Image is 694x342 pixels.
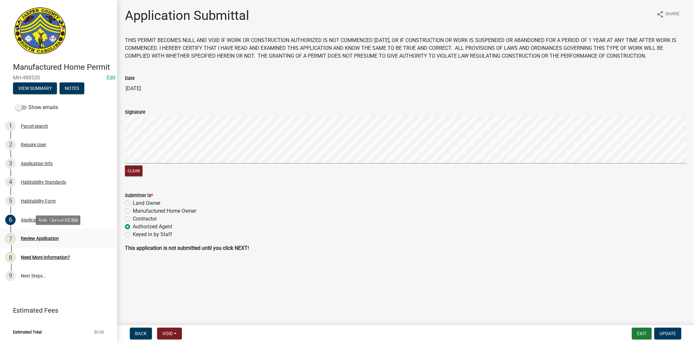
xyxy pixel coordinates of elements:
[133,207,196,215] label: Manufactured Home Owner
[5,252,16,263] div: 8
[162,331,173,336] span: Void
[21,255,70,260] div: Need More Information?
[21,161,53,166] div: Application Info
[5,233,16,244] div: 7
[13,75,104,81] span: MH-488530
[5,121,16,131] div: 1
[94,330,104,334] span: $0.00
[133,215,157,223] label: Contractor
[5,139,16,150] div: 2
[13,82,57,94] button: View Summary
[133,199,160,207] label: Land Owner
[660,331,676,336] span: Update
[125,36,686,60] p: THIS PERMIT BECOMES NULL AND VOID IF WORK OR CONSTRUCTION AUTHORIZED IS NOT COMMENCED [DATE], OR ...
[21,180,66,184] div: Habitability Standards
[13,86,57,91] wm-modal-confirm: Summary
[133,231,172,238] label: Keyed in by Staff
[21,218,64,222] div: Application Submittal
[157,328,182,339] button: Void
[632,328,652,339] button: Exit
[5,215,16,225] div: 6
[125,8,249,23] h1: Application Submittal
[21,124,48,128] div: Parcel search
[21,236,59,241] div: Review Application
[60,86,84,91] wm-modal-confirm: Notes
[665,10,680,18] span: Share
[130,328,152,339] button: Back
[5,271,16,281] div: 9
[656,10,664,18] i: share
[654,328,681,339] button: Update
[13,63,112,72] h4: Manufactured Home Permit
[133,223,172,231] label: Authorized Agent
[36,215,80,225] div: Role: Clerical PZ Bld
[125,245,249,251] strong: This application is not submitted until you click NEXT!
[5,196,16,206] div: 5
[135,331,147,336] span: Back
[651,8,685,21] button: shareShare
[125,110,145,115] label: Signature
[5,158,16,169] div: 3
[5,177,16,187] div: 4
[125,193,153,198] label: Submitter is
[125,76,135,81] label: Date
[16,104,58,111] label: Show emails
[21,199,56,203] div: Habitability Form
[5,304,107,317] a: Estimated Fees
[13,7,67,56] img: Jasper County, South Carolina
[107,75,116,81] a: Edit
[107,75,116,81] wm-modal-confirm: Edit Application Number
[21,142,46,147] div: Require User
[60,82,84,94] button: Notes
[125,165,143,176] button: Clear
[13,330,42,334] span: Estimated Total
